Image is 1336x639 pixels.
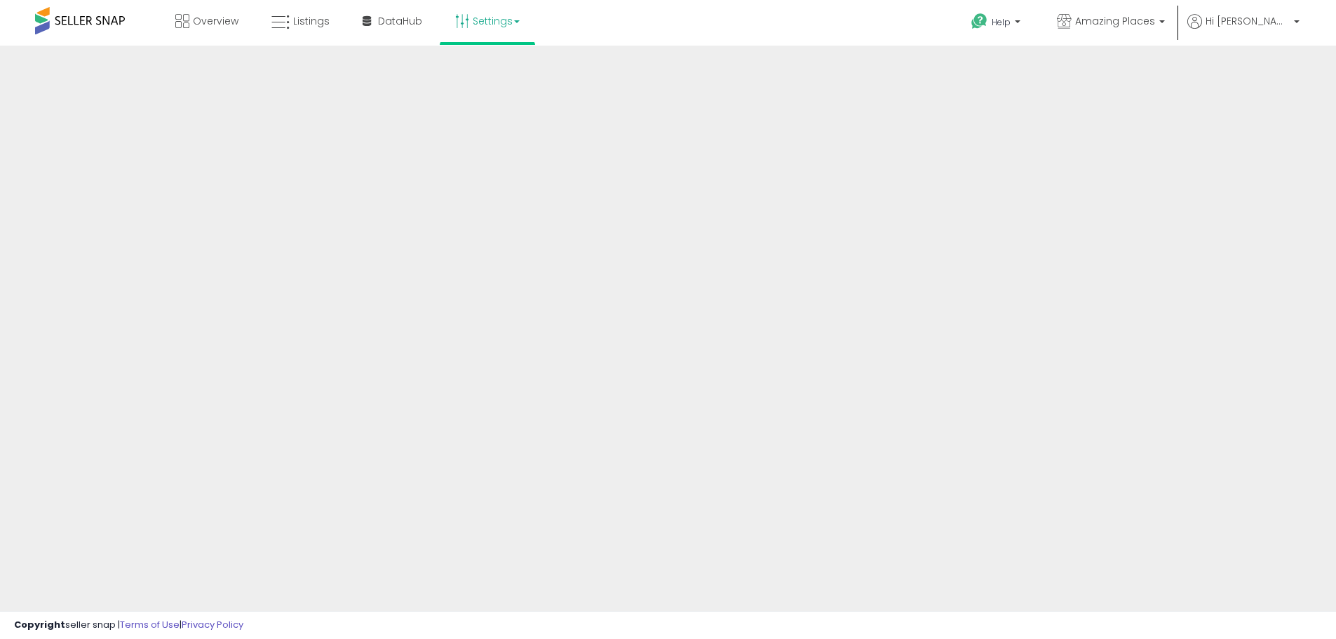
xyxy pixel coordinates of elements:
span: Amazing Places [1075,14,1155,28]
span: Help [992,16,1011,28]
i: Get Help [971,13,988,30]
span: Overview [193,14,238,28]
span: Listings [293,14,330,28]
span: Hi [PERSON_NAME] [1206,14,1290,28]
span: DataHub [378,14,422,28]
a: Help [960,2,1034,46]
strong: Copyright [14,618,65,631]
a: Privacy Policy [182,618,243,631]
a: Terms of Use [120,618,180,631]
a: Hi [PERSON_NAME] [1187,14,1300,46]
div: seller snap | | [14,619,243,632]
